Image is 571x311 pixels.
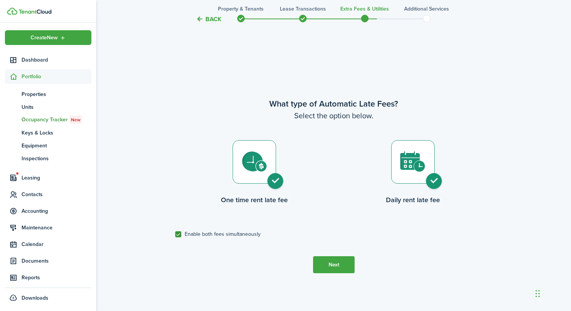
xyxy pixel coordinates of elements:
[19,9,51,14] img: TenantCloud
[22,90,91,98] span: Properties
[5,270,91,285] a: Reports
[218,5,264,13] h3: Property & Tenants
[22,274,91,282] span: Reports
[22,190,91,198] span: Contacts
[22,56,91,64] span: Dashboard
[175,110,492,121] wizard-step-header-description: Select the option below.
[5,53,91,67] a: Dashboard
[22,103,91,111] span: Units
[5,139,91,152] a: Equipment
[5,113,91,126] a: Occupancy TrackerNew
[22,155,91,162] span: Inspections
[7,8,17,15] img: TenantCloud
[5,152,91,165] a: Inspections
[5,30,91,45] button: Open menu
[196,15,221,23] button: Back
[5,126,91,139] a: Keys & Locks
[175,231,261,237] label: Enable both fees simultaneously
[400,151,426,172] img: Daily rent late fee
[313,256,355,273] button: Next
[5,101,91,113] a: Units
[5,88,91,101] a: Properties
[22,240,91,248] span: Calendar
[22,224,91,232] span: Maintenance
[280,5,326,13] h3: Lease Transactions
[22,142,91,150] span: Equipment
[22,73,91,80] span: Portfolio
[71,116,80,123] span: New
[22,116,91,124] span: Occupancy Tracker
[536,282,540,305] div: Drag
[533,275,571,311] iframe: Chat Widget
[404,5,449,13] h3: Additional Services
[31,35,58,40] span: Create New
[175,97,492,110] wizard-step-header-title: What type of Automatic Late Fees?
[22,129,91,137] span: Keys & Locks
[175,195,334,205] control-radio-card-title: One time rent late fee
[340,5,389,13] h3: Extra fees & Utilities
[22,207,91,215] span: Accounting
[22,257,91,265] span: Documents
[334,195,492,205] control-radio-card-title: Daily rent late fee
[242,152,267,172] img: One time rent late fee
[22,174,91,182] span: Leasing
[22,294,48,302] span: Downloads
